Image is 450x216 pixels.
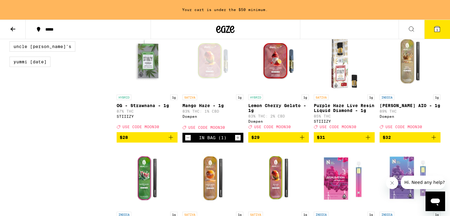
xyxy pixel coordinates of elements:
a: Open page for Purple Haze Live Resin Liquid Diamond - 1g from STIIIZY [314,30,375,132]
img: Dompen - Lemon Cherry Gelato - 1g [248,30,309,91]
div: Dompen [248,119,309,123]
img: New Norm - Sleep: Granddaddy Purple - 1g [380,147,441,209]
button: Add to bag [314,132,375,143]
div: In Bag (1) [199,135,227,140]
button: 1 [424,20,450,39]
img: Dompen - Mango Haze AIO - 1g [248,147,309,209]
label: Yummi [DATE] [9,57,51,67]
p: 89% THC [380,109,441,113]
div: Dompen [380,114,441,118]
p: [PERSON_NAME] AIO - 1g [380,103,441,108]
button: Decrement [185,135,191,141]
span: $28 [120,135,128,140]
button: Increment [235,135,241,141]
span: 1 [436,28,438,32]
span: $32 [383,135,391,140]
img: STIIIZY - OG - Strawnana - 1g [117,30,178,91]
p: Mango Haze - 1g [182,103,243,108]
p: 1g [170,95,178,100]
span: USE CODE MOON30 [122,125,159,129]
button: Add to bag [248,132,309,143]
button: Add to bag [117,132,178,143]
p: SATIVA [182,95,197,100]
span: USE CODE MOON30 [188,126,225,130]
p: 83% THC: 2% CBD [248,114,309,118]
span: USE CODE MOON30 [385,125,422,129]
p: Purple Haze Live Resin Liquid Diamond - 1g [314,103,375,113]
iframe: Close message [386,177,398,189]
span: USE CODE MOON30 [320,125,356,129]
img: New Norm - Sensation: OG Kush - 1g [314,147,375,209]
div: STIIIZY [314,119,375,123]
p: 1g [302,95,309,100]
img: Dompen - California Citrus AIO - 1g [182,147,243,209]
p: 1g [367,95,375,100]
p: 85% THC [314,114,375,118]
p: INDICA [380,95,394,100]
iframe: Button to launch messaging window [426,192,445,211]
a: Open page for Mango Haze - 1g from Dompen [182,30,243,132]
p: 83% THC: 1% CBD [182,109,243,113]
a: Open page for Lemon Cherry Gelato - 1g from Dompen [248,30,309,132]
img: STIIIZY - Purple Haze Live Resin Liquid Diamond - 1g [314,30,375,91]
span: $31 [317,135,325,140]
span: USE CODE MOON30 [254,125,291,129]
p: 1g [236,95,243,100]
p: HYBRID [117,95,131,100]
p: SATIVA [314,95,328,100]
div: STIIIZY [117,114,178,118]
p: HYBRID [248,95,263,100]
p: 1g [433,95,441,100]
a: Open page for King Louis XIII AIO - 1g from Dompen [380,30,441,132]
label: Uncle [PERSON_NAME]'s [9,41,75,52]
span: $29 [251,135,260,140]
a: Open page for OG - Strawnana - 1g from STIIIZY [117,30,178,132]
button: Add to bag [380,132,441,143]
iframe: Message from company [401,176,445,189]
img: Dompen - Watermelon Ice AIO - 1g [117,147,178,209]
img: Dompen - King Louis XIII AIO - 1g [380,30,441,91]
p: Lemon Cherry Gelato - 1g [248,103,309,113]
p: 87% THC [117,109,178,113]
p: OG - Strawnana - 1g [117,103,178,108]
div: Dompen [182,114,243,118]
